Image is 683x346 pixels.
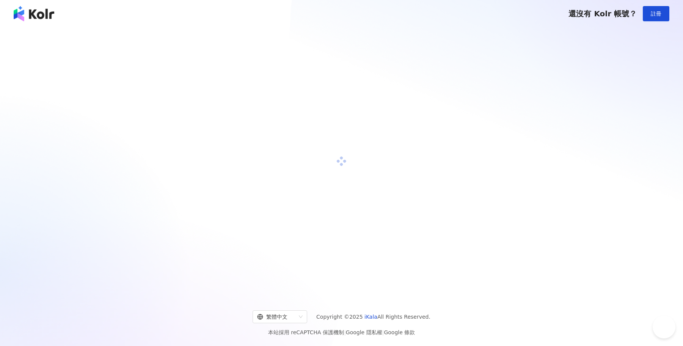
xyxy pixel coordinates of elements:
[643,6,669,21] button: 註冊
[346,329,382,335] a: Google 隱私權
[268,328,415,337] span: 本站採用 reCAPTCHA 保護機制
[364,314,377,320] a: iKala
[316,312,430,321] span: Copyright © 2025 All Rights Reserved.
[651,11,661,17] span: 註冊
[14,6,54,21] img: logo
[344,329,346,335] span: |
[384,329,415,335] a: Google 條款
[257,311,296,323] div: 繁體中文
[382,329,384,335] span: |
[568,9,637,18] span: 還沒有 Kolr 帳號？
[653,316,675,338] iframe: Help Scout Beacon - Open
